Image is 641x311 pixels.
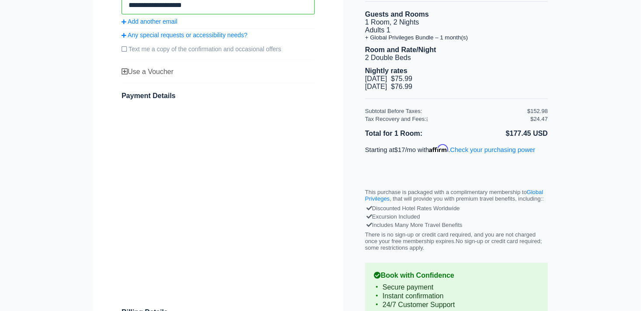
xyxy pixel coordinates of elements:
div: Discounted Hotel Rates Worldwide [367,204,546,212]
iframe: PayPal Message 1 [365,161,548,170]
b: Room and Rate/Night [365,46,436,53]
p: There is no sign-up or credit card required, and you are not charged once your free membership ex... [365,231,548,251]
a: Add another email [122,18,315,25]
li: 1 Room, 2 Nights [365,18,548,26]
b: Book with Confidence [374,272,539,279]
span: Payment Details [122,92,176,99]
li: + Global Privileges Bundle – 1 month(s) [365,34,548,41]
li: Adults 1 [365,26,548,34]
iframe: Secure payment input frame [120,103,317,299]
div: Includes Many More Travel Benefits [367,221,546,229]
div: Excursion Included [367,212,546,221]
div: $24.47 [530,116,548,122]
p: Starting at /mo with . [365,145,548,153]
span: [DATE] $75.99 [365,75,412,82]
span: [DATE] $76.99 [365,83,412,90]
a: Any special requests or accessibility needs? [122,32,315,39]
div: Subtotal Before Taxes: [365,108,527,114]
li: $177.45 USD [456,128,548,139]
span: No sign-up or credit card required; some restrictions apply. [365,238,542,251]
span: $17 [394,146,405,153]
li: 2 Double Beds [365,54,548,62]
div: Tax Recovery and Fees: [365,116,527,122]
li: Instant confirmation [374,292,539,300]
li: Secure payment [374,283,539,292]
a: Global Privileges [365,189,543,202]
a: Check your purchasing power - Learn more about Affirm Financing (opens in modal) [450,146,536,153]
div: Use a Voucher [122,68,315,76]
div: $152.98 [527,108,548,114]
p: This purchase is packaged with a complimentary membership to , that will provide you with premium... [365,189,548,202]
li: Total for 1 Room: [365,128,456,139]
b: Guests and Rooms [365,11,429,18]
span: Affirm [429,145,448,152]
b: Nightly rates [365,67,408,74]
li: 24/7 Customer Support [374,300,539,309]
label: Text me a copy of the confirmation and occasional offers [122,42,315,56]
